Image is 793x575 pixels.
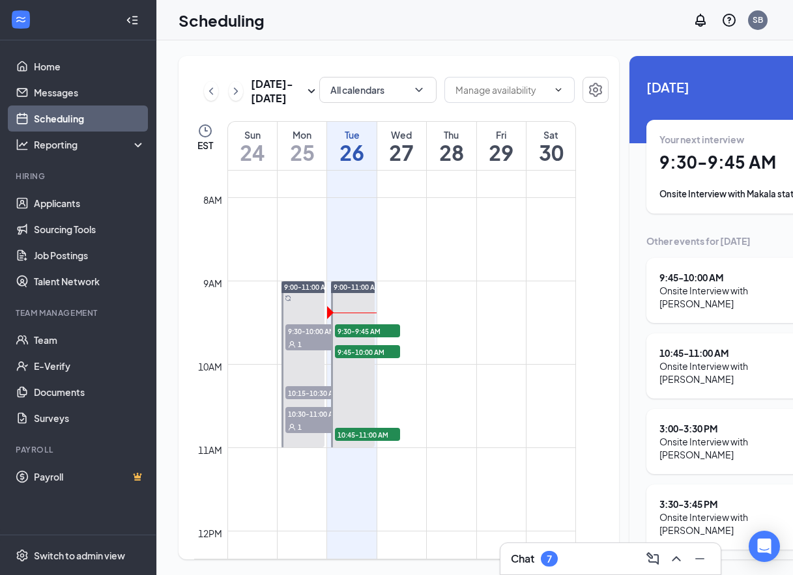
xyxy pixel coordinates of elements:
[195,443,225,457] div: 11am
[195,359,225,374] div: 10am
[34,242,145,268] a: Job Postings
[229,81,243,101] button: ChevronRight
[197,139,213,152] span: EST
[526,128,575,141] div: Sat
[377,128,426,141] div: Wed
[16,138,29,151] svg: Analysis
[204,81,218,101] button: ChevronLeft
[34,549,125,562] div: Switch to admin view
[285,295,291,302] svg: Sync
[278,122,326,170] a: August 25, 2025
[284,283,331,292] span: 9:00-11:00 AM
[645,551,661,567] svg: ComposeMessage
[477,141,526,163] h1: 29
[34,353,145,379] a: E-Verify
[34,464,145,490] a: PayrollCrown
[251,77,304,105] h3: [DATE] - [DATE]
[278,141,326,163] h1: 25
[16,307,143,318] div: Team Management
[195,526,225,540] div: 12pm
[669,551,684,567] svg: ChevronUp
[205,83,218,99] svg: ChevronLeft
[335,345,400,358] span: 9:45-10:00 AM
[583,77,609,103] button: Settings
[749,531,780,562] div: Open Intercom Messenger
[34,79,145,105] a: Messages
[126,14,139,27] svg: Collapse
[588,82,603,98] svg: Settings
[228,122,277,170] a: August 24, 2025
[689,548,710,569] button: Minimize
[288,341,296,348] svg: User
[427,122,476,170] a: August 28, 2025
[327,122,376,170] a: August 26, 2025
[285,386,351,399] span: 10:15-10:30 AM
[16,549,29,562] svg: Settings
[288,423,296,431] svg: User
[335,324,400,337] span: 9:30-9:45 AM
[511,552,534,566] h3: Chat
[753,14,763,25] div: SB
[34,379,145,405] a: Documents
[642,548,663,569] button: ComposeMessage
[229,83,242,99] svg: ChevronRight
[327,141,376,163] h1: 26
[319,77,437,103] button: All calendarsChevronDown
[201,276,225,290] div: 9am
[327,128,376,141] div: Tue
[583,77,609,105] a: Settings
[298,340,302,349] span: 1
[526,122,575,170] a: August 30, 2025
[547,554,552,565] div: 7
[179,9,265,31] h1: Scheduling
[526,141,575,163] h1: 30
[721,12,737,28] svg: QuestionInfo
[14,13,27,26] svg: WorkstreamLogo
[455,83,548,97] input: Manage availability
[477,128,526,141] div: Fri
[477,122,526,170] a: August 29, 2025
[335,428,400,441] span: 10:45-11:00 AM
[334,283,381,292] span: 9:00-11:00 AM
[16,171,143,182] div: Hiring
[377,141,426,163] h1: 27
[228,141,277,163] h1: 24
[34,216,145,242] a: Sourcing Tools
[34,190,145,216] a: Applicants
[34,138,146,151] div: Reporting
[34,53,145,79] a: Home
[304,83,319,99] svg: SmallChevronDown
[278,128,326,141] div: Mon
[298,423,302,432] span: 1
[412,83,425,96] svg: ChevronDown
[427,141,476,163] h1: 28
[228,128,277,141] div: Sun
[693,12,708,28] svg: Notifications
[692,551,708,567] svg: Minimize
[553,85,564,95] svg: ChevronDown
[377,122,426,170] a: August 27, 2025
[427,128,476,141] div: Thu
[16,444,143,455] div: Payroll
[34,405,145,431] a: Surveys
[666,548,687,569] button: ChevronUp
[197,123,213,139] svg: Clock
[285,324,351,337] span: 9:30-10:00 AM
[285,407,351,420] span: 10:30-11:00 AM
[201,193,225,207] div: 8am
[34,105,145,132] a: Scheduling
[34,327,145,353] a: Team
[34,268,145,294] a: Talent Network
